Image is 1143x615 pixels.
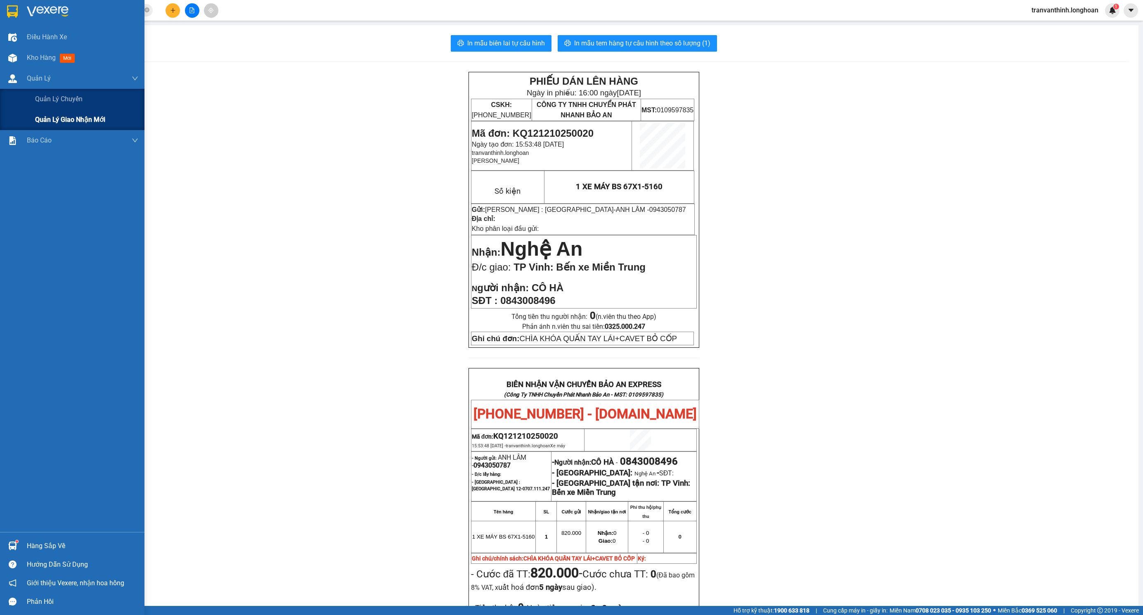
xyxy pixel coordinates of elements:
button: aim [204,3,218,18]
img: warehouse-icon [8,33,17,42]
span: 0 [599,538,615,544]
strong: (Công Ty TNHH Chuyển Phát Nhanh Bảo An - MST: 0109597835) [9,33,118,47]
strong: 2 - 3 [591,603,626,613]
span: down [132,75,138,82]
strong: Tổng cước [669,509,691,514]
span: down [132,137,138,144]
sup: 1 [16,540,18,543]
span: 0943050787 [649,206,686,213]
span: tranvanthinh.longhoan [506,443,565,449]
span: 0843008496 [620,456,678,467]
span: 0843008496 [500,295,555,306]
span: [PHONE_NUMBER] [472,101,531,119]
span: Cước chưa TT: [471,568,695,592]
sup: 1 [1113,4,1119,9]
span: Mã đơn: KQ121210250020 [472,128,594,139]
span: Cung cấp máy in - giấy in: [823,606,887,615]
strong: N [472,284,529,293]
strong: Nhận/giao tận nơi [588,509,626,514]
span: CÔ HÀ [532,282,563,293]
button: plus [166,3,180,18]
span: - [614,206,686,213]
span: Hoàn tiền sau giao [527,603,626,613]
strong: PHIẾU DÁN LÊN HÀNG [530,76,638,87]
span: [PERSON_NAME] [472,157,519,164]
span: close-circle [144,7,149,14]
img: warehouse-icon [8,74,17,83]
span: - [516,601,626,613]
span: message [9,598,17,606]
span: Ngày in phiếu: 16:00 ngày [527,88,641,97]
div: Hướng dẫn sử dụng [27,558,138,571]
span: (n.viên thu theo App) [590,313,656,321]
span: Tổng tiền thu người nhận: [511,313,656,321]
strong: - [GEOGRAPHIC_DATA] tận nơi: [552,479,659,488]
span: CÔ HÀ [591,458,614,467]
strong: 5 ngày [539,583,562,592]
strong: (Công Ty TNHH Chuyển Phát Nhanh Bảo An - MST: 0109597835) [504,392,663,398]
strong: - [552,458,614,467]
span: close-circle [144,7,149,12]
strong: - Người gửi: [472,456,497,461]
span: | [1063,606,1065,615]
strong: 0 [516,601,524,613]
span: - [614,458,620,466]
strong: Ghi chú/chính sách: [472,555,635,562]
strong: Ký: [638,555,646,562]
strong: 0325.000.247 [605,323,645,330]
img: icon-new-feature [1109,7,1116,14]
span: Đ/c giao: [472,261,514,273]
span: file-add [189,7,195,13]
span: question-circle [9,560,17,568]
span: | [816,606,817,615]
span: CÔNG TY TNHH CHUYỂN PHÁT NHANH BẢO AN [537,101,636,119]
img: warehouse-icon [8,54,17,62]
span: Quản Lý [27,73,51,83]
span: 15:53:48 [DATE] - [472,443,565,449]
span: CHÌA KHÓA QUẤN TAY LÁI+CAVET BỎ CỐP [523,555,635,562]
strong: 0 [651,568,656,580]
span: - Cước đã TT: [471,568,582,580]
span: (Đã bao gồm 8% VAT, x [471,571,695,591]
span: Kho hàng [27,54,56,62]
span: Quản lý giao nhận mới [35,114,105,125]
strong: Phí thu hộ/phụ thu [630,505,662,519]
button: caret-down [1124,3,1138,18]
span: [DATE] [617,88,641,97]
strong: SĐT : [472,295,498,306]
span: gười nhận: [477,282,529,293]
span: - [657,468,659,477]
strong: Gửi: [472,206,485,213]
span: 0 [679,534,682,540]
span: Điều hành xe [27,32,67,42]
div: Hàng sắp về [27,540,138,552]
span: caret-down [1127,7,1135,14]
span: - 0 [643,538,649,544]
span: Quản lý chuyến [35,94,83,104]
button: file-add [185,3,199,18]
strong: BIÊN NHẬN VẬN CHUYỂN BẢO AN EXPRESS [506,380,661,389]
span: 0109597835 [641,107,693,114]
span: KQ121210250020 [493,432,558,441]
span: - 0 [643,530,649,536]
span: In mẫu tem hàng tự cấu hình theo số lượng (1) [574,38,710,48]
span: 820.000 [561,530,581,536]
button: printerIn mẫu biên lai tự cấu hình [451,35,551,52]
strong: BIÊN NHẬN VẬN CHUYỂN BẢO AN EXPRESS [4,12,123,31]
strong: Giao: [599,538,613,544]
strong: 1900 633 818 [774,607,809,614]
span: SĐT: [659,469,674,477]
span: uất hoá đơn sau giao). [498,583,596,592]
strong: TP Vinh: Bến xe Miền Trung [552,479,690,497]
strong: MST: [641,107,657,114]
span: notification [9,579,17,587]
span: Hỗ trợ kỹ thuật: [734,606,809,615]
span: Mã đơn: [472,433,558,440]
span: Nhận: [472,247,501,258]
button: printerIn mẫu tem hàng tự cấu hình theo số lượng (1) [558,35,717,52]
span: ngày [609,603,626,613]
span: Nghệ An [500,238,582,260]
strong: - D/c lấy hàng: [472,472,501,477]
span: - Tiền thu hộ: [471,603,516,613]
span: 0943050787 [473,461,511,469]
